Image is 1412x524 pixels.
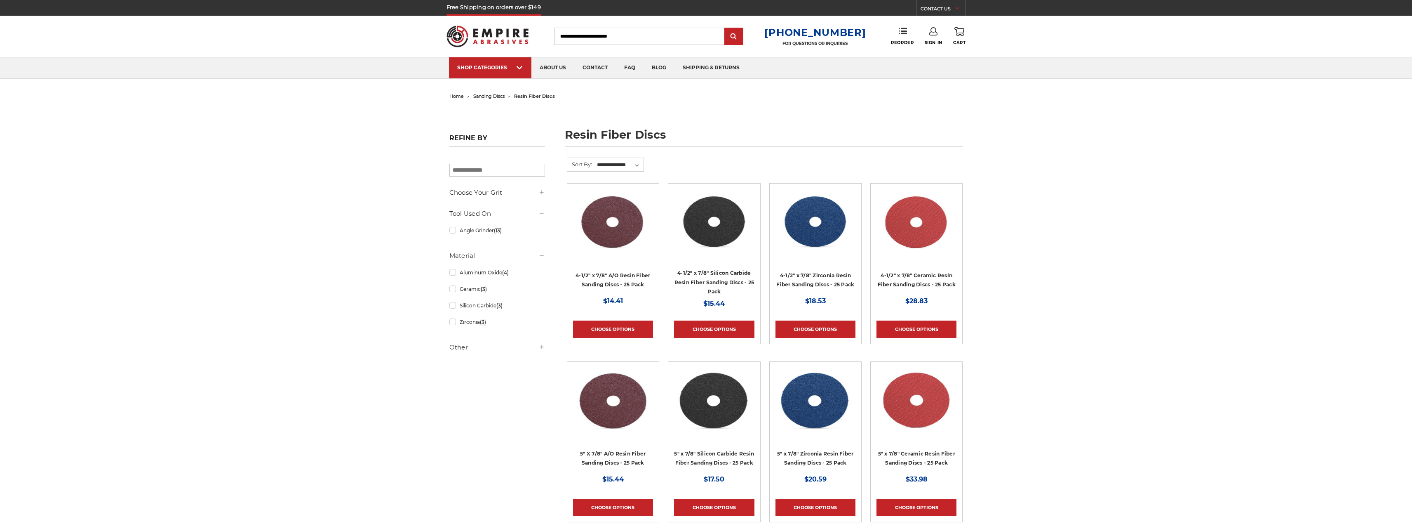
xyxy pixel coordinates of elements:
[573,499,653,516] a: Choose Options
[573,189,653,295] a: 4.5 inch resin fiber disc
[596,159,644,171] select: Sort By:
[876,368,956,434] img: 5" x 7/8" Ceramic Resin Fibre Disc
[449,265,545,280] a: Aluminum Oxide(4)
[446,20,529,52] img: Empire Abrasives
[449,188,545,198] h5: Choose Your Grit
[449,298,545,313] a: Silicon Carbide(3)
[674,368,754,434] img: 5 Inch Silicon Carbide Resin Fiber Disc
[602,475,624,483] span: $15.44
[775,189,855,255] img: 4-1/2" zirc resin fiber disc
[953,40,966,45] span: Cart
[764,41,866,46] p: FOR QUESTIONS OR INQUIRIES
[775,321,855,338] a: Choose Options
[502,269,509,276] span: (4)
[674,189,754,295] a: 4.5 Inch Silicon Carbide Resin Fiber Discs
[674,499,754,516] a: Choose Options
[449,342,545,352] h5: Other
[567,158,592,170] label: Sort By:
[603,297,623,305] span: $14.41
[449,134,545,147] h5: Refine by
[925,40,942,45] span: Sign In
[473,93,505,99] a: sanding discs
[876,368,956,473] a: 5" x 7/8" Ceramic Resin Fibre Disc
[573,368,653,434] img: 5 inch aluminum oxide resin fiber disc
[876,189,956,295] a: 4-1/2" ceramic resin fiber disc
[449,315,545,329] a: Zirconia(3)
[449,209,545,219] h5: Tool Used On
[573,189,653,255] img: 4.5 inch resin fiber disc
[573,321,653,338] a: Choose Options
[449,282,545,296] a: Ceramic(3)
[494,227,502,234] span: (13)
[775,368,855,434] img: 5 inch zirc resin fiber disc
[775,499,855,516] a: Choose Options
[876,189,956,255] img: 4-1/2" ceramic resin fiber disc
[496,302,503,309] span: (3)
[764,26,866,38] a: [PHONE_NUMBER]
[703,300,725,307] span: $15.44
[775,189,855,295] a: 4-1/2" zirc resin fiber disc
[891,27,914,45] a: Reorder
[674,189,754,255] img: 4.5 Inch Silicon Carbide Resin Fiber Discs
[674,57,748,78] a: shipping & returns
[726,28,742,45] input: Submit
[481,286,487,292] span: (3)
[531,57,574,78] a: about us
[805,297,826,305] span: $18.53
[674,321,754,338] a: Choose Options
[573,368,653,473] a: 5 inch aluminum oxide resin fiber disc
[449,223,545,238] a: Angle Grinder(13)
[565,129,963,147] h1: resin fiber discs
[457,64,523,71] div: SHOP CATEGORIES
[449,251,545,261] h5: Material
[644,57,674,78] a: blog
[921,4,966,16] a: CONTACT US
[480,319,486,325] span: (3)
[574,57,616,78] a: contact
[616,57,644,78] a: faq
[704,475,724,483] span: $17.50
[674,368,754,473] a: 5 Inch Silicon Carbide Resin Fiber Disc
[449,93,464,99] a: home
[514,93,555,99] span: resin fiber discs
[876,499,956,516] a: Choose Options
[905,297,928,305] span: $28.83
[775,368,855,473] a: 5 inch zirc resin fiber disc
[876,321,956,338] a: Choose Options
[804,475,827,483] span: $20.59
[953,27,966,45] a: Cart
[891,40,914,45] span: Reorder
[906,475,928,483] span: $33.98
